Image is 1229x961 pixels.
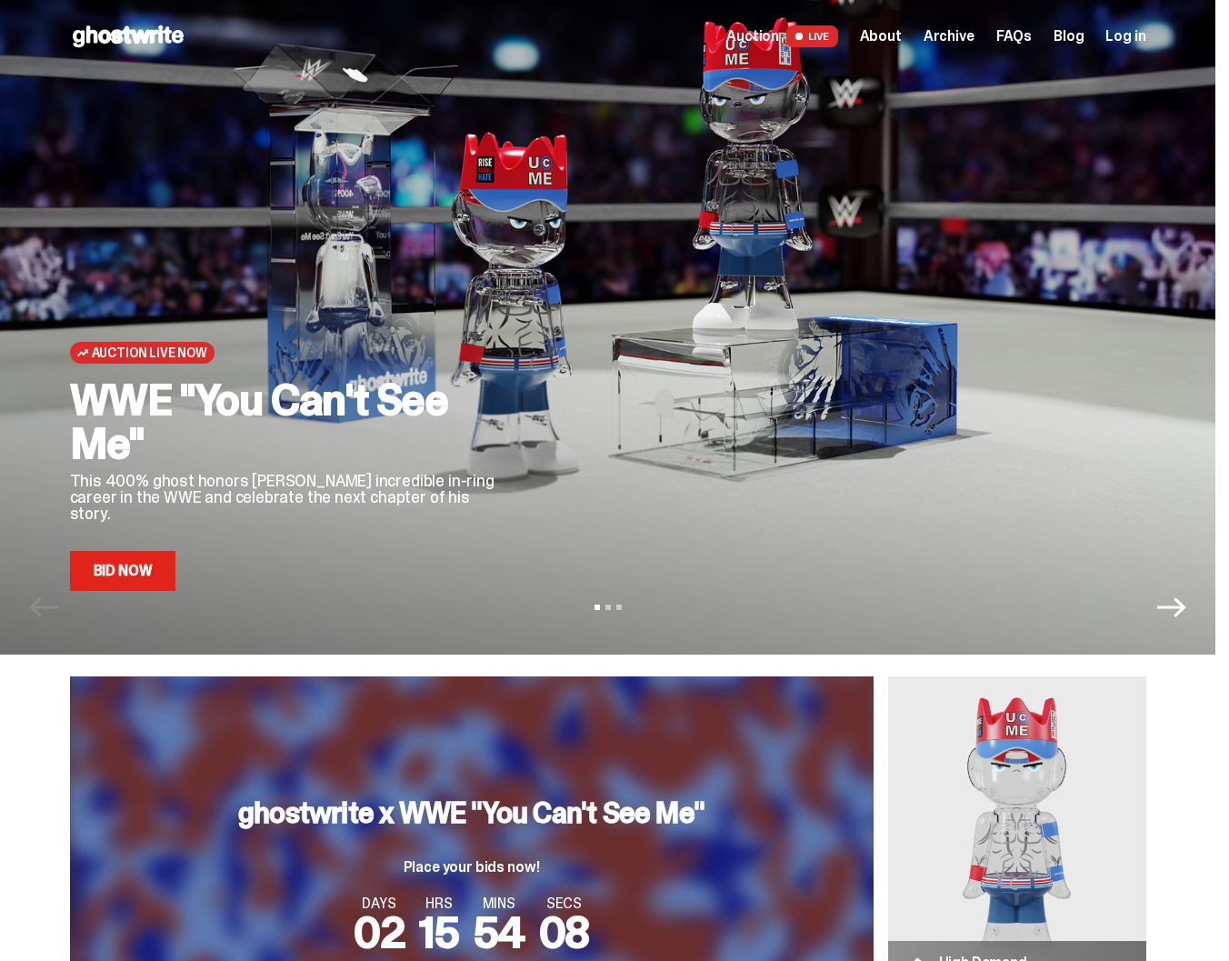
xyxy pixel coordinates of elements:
span: 54 [474,904,525,961]
span: 15 [419,904,459,961]
span: HRS [419,896,459,911]
a: About [860,29,902,44]
button: View slide 1 [595,605,600,610]
span: 02 [354,904,405,961]
span: MINS [474,896,525,911]
h2: WWE "You Can't See Me" [70,378,506,465]
span: LIVE [786,25,838,47]
button: View slide 3 [616,605,622,610]
p: Place your bids now! [238,860,704,875]
span: SECS [539,896,590,911]
a: Archive [924,29,974,44]
a: Bid Now [70,551,176,591]
a: Blog [1054,29,1084,44]
a: Auction LIVE [726,25,837,47]
span: 08 [539,904,590,961]
span: Auction Live Now [92,345,207,360]
span: DAYS [354,896,405,911]
span: Auction [726,29,779,44]
a: FAQs [996,29,1032,44]
a: Log in [1105,29,1145,44]
button: View slide 2 [605,605,611,610]
button: Next [1157,593,1186,622]
p: This 400% ghost honors [PERSON_NAME] incredible in-ring career in the WWE and celebrate the next ... [70,473,506,522]
h3: ghostwrite x WWE "You Can't See Me" [238,798,704,827]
